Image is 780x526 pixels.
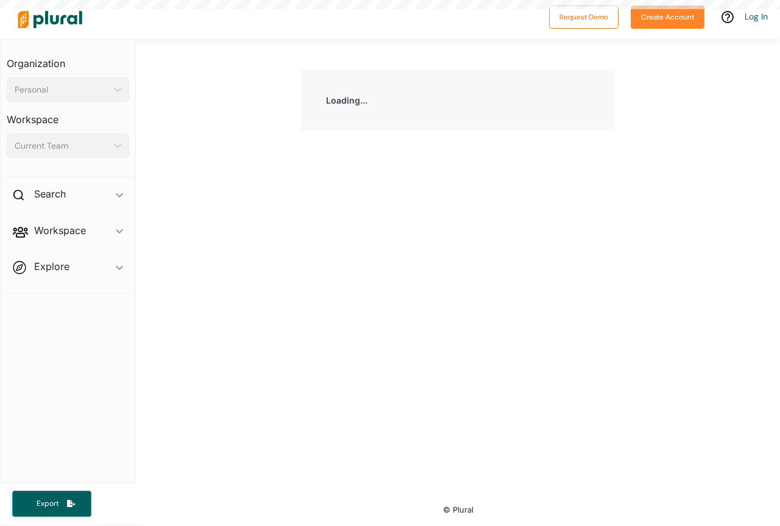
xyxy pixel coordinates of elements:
span: Export [28,499,67,509]
h2: Search [34,187,66,201]
a: Request Demo [549,10,619,23]
a: Log In [745,11,768,22]
button: Create Account [631,5,704,29]
small: © Plural [443,505,473,514]
h3: Workspace [7,102,129,129]
div: Personal [15,84,109,96]
div: Current Team [15,140,109,152]
div: Loading... [302,69,614,131]
h3: Organization [7,46,129,73]
button: Request Demo [549,5,619,29]
a: Create Account [631,10,704,23]
button: Export [12,491,91,517]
